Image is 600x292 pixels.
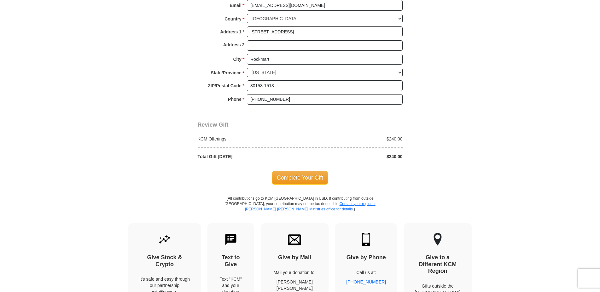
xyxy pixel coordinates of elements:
[208,81,242,90] strong: ZIP/Postal Code
[233,55,241,64] strong: City
[228,95,242,104] strong: Phone
[433,233,442,246] img: other-region
[288,233,301,246] img: envelope.svg
[359,233,373,246] img: mobile.svg
[245,202,376,211] a: Contact your regional [PERSON_NAME] [PERSON_NAME] Ministries office for details.
[158,233,171,246] img: give-by-stock.svg
[346,269,386,276] p: Call us at:
[211,68,242,77] strong: State/Province
[194,136,300,142] div: KCM Offerings
[223,40,245,49] strong: Address 2
[300,136,406,142] div: $240.00
[198,122,229,128] span: Review Gift
[218,254,243,268] h4: Text to Give
[346,254,386,261] h4: Give by Phone
[224,233,237,246] img: text-to-give.svg
[415,254,461,275] h4: Give to a Different KCM Region
[230,1,242,10] strong: Email
[272,171,328,184] span: Complete Your Gift
[139,254,190,268] h4: Give Stock & Crypto
[224,14,242,23] strong: Country
[194,153,300,160] div: Total Gift [DATE]
[220,27,242,36] strong: Address 1
[224,196,376,223] p: (All contributions go to KCM [GEOGRAPHIC_DATA] in USD. If contributing from outside [GEOGRAPHIC_D...
[272,269,318,276] p: Mail your donation to:
[300,153,406,160] div: $240.00
[346,279,386,284] a: [PHONE_NUMBER]
[272,254,318,261] h4: Give by Mail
